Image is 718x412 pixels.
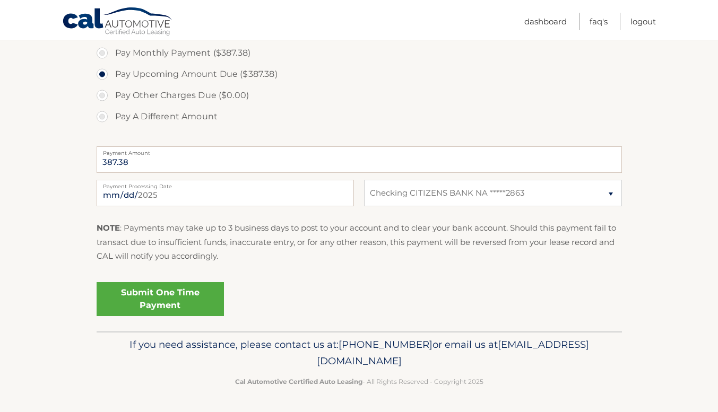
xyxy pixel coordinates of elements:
a: Logout [630,13,656,30]
a: Dashboard [524,13,567,30]
a: FAQ's [590,13,608,30]
strong: Cal Automotive Certified Auto Leasing [235,378,362,385]
label: Payment Processing Date [97,180,354,188]
input: Payment Date [97,180,354,206]
label: Pay Other Charges Due ($0.00) [97,85,622,106]
p: If you need assistance, please contact us at: or email us at [103,336,615,370]
span: [PHONE_NUMBER] [339,338,432,350]
label: Payment Amount [97,146,622,155]
p: - All Rights Reserved - Copyright 2025 [103,376,615,387]
label: Pay Upcoming Amount Due ($387.38) [97,64,622,85]
p: : Payments may take up to 3 business days to post to your account and to clear your bank account.... [97,221,622,263]
label: Pay Monthly Payment ($387.38) [97,42,622,64]
a: Submit One Time Payment [97,282,224,316]
label: Pay A Different Amount [97,106,622,127]
input: Payment Amount [97,146,622,173]
strong: NOTE [97,223,120,233]
a: Cal Automotive [62,7,174,38]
